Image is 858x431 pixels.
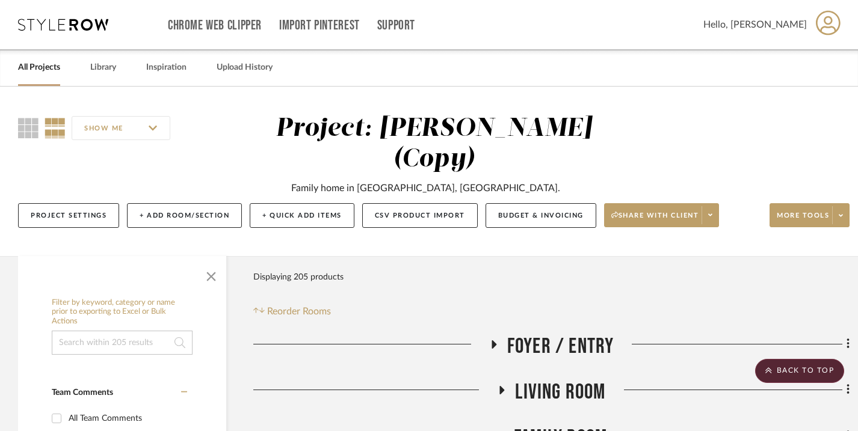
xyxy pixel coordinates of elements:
[69,409,184,428] div: All Team Comments
[250,203,354,228] button: + Quick Add Items
[199,262,223,286] button: Close
[217,60,273,76] a: Upload History
[90,60,116,76] a: Library
[279,20,360,31] a: Import Pinterest
[291,181,560,195] div: Family home in [GEOGRAPHIC_DATA], [GEOGRAPHIC_DATA].
[611,211,699,229] span: Share with client
[507,334,614,359] span: Foyer / Entry
[604,203,720,227] button: Share with client
[486,203,596,228] button: Budget & Invoicing
[515,379,605,405] span: Living Room
[18,60,60,76] a: All Projects
[703,17,807,32] span: Hello, [PERSON_NAME]
[276,116,592,172] div: Project: [PERSON_NAME] (Copy)
[18,203,119,228] button: Project Settings
[127,203,242,228] button: + Add Room/Section
[52,331,193,355] input: Search within 205 results
[770,203,850,227] button: More tools
[267,304,331,319] span: Reorder Rooms
[755,359,844,383] scroll-to-top-button: BACK TO TOP
[52,388,113,397] span: Team Comments
[777,211,829,229] span: More tools
[253,304,331,319] button: Reorder Rooms
[52,298,193,326] h6: Filter by keyword, category or name prior to exporting to Excel or Bulk Actions
[146,60,187,76] a: Inspiration
[362,203,478,228] button: CSV Product Import
[377,20,415,31] a: Support
[253,265,344,289] div: Displaying 205 products
[168,20,262,31] a: Chrome Web Clipper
